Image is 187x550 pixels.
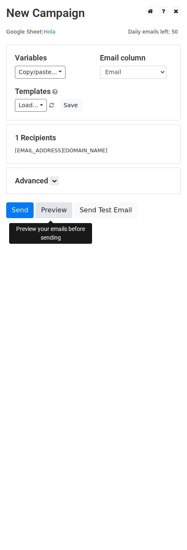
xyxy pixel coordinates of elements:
[74,202,137,218] a: Send Test Email
[146,510,187,550] div: Widget de chat
[36,202,72,218] a: Preview
[100,53,172,62] h5: Email column
[6,202,34,218] a: Send
[60,99,81,112] button: Save
[125,27,181,36] span: Daily emails left: 50
[15,147,107,154] small: [EMAIL_ADDRESS][DOMAIN_NAME]
[9,223,92,244] div: Preview your emails before sending
[15,99,47,112] a: Load...
[15,133,172,142] h5: 1 Recipients
[15,176,172,185] h5: Advanced
[15,53,87,62] h5: Variables
[44,29,56,35] a: Hola
[15,87,51,96] a: Templates
[125,29,181,35] a: Daily emails left: 50
[15,66,66,79] a: Copy/paste...
[6,6,181,20] h2: New Campaign
[6,29,56,35] small: Google Sheet:
[146,510,187,550] iframe: Chat Widget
